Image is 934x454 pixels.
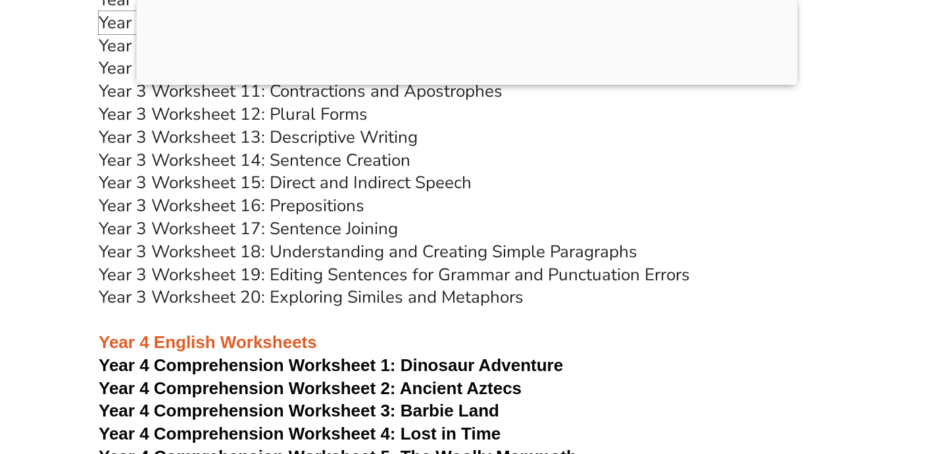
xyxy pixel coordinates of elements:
[99,240,637,263] a: Year 3 Worksheet 18: Understanding and Creating Simple Paragraphs
[99,401,499,420] a: Year 4 Comprehension Worksheet 3: Barbie Land
[99,57,505,80] a: Year 3 Worksheet 10: Using Capital Letters Correctly
[99,309,835,354] h3: Year 4 English Worksheets
[99,171,472,194] a: Year 3 Worksheet 15: Direct and Indirect Speech
[99,355,563,375] a: Year 4 Comprehension Worksheet 1: Dinosaur Adventure
[99,424,501,443] a: Year 4 Comprehension Worksheet 4: Lost in Time
[99,263,690,286] a: Year 3 Worksheet 19: Editing Sentences for Grammar and Punctuation Errors
[99,378,522,398] a: Year 4 Comprehension Worksheet 2: Ancient Aztecs
[99,126,418,149] a: Year 3 Worksheet 13: Descriptive Writing
[99,217,398,240] a: Year 3 Worksheet 17: Sentence Joining
[99,80,503,103] a: Year 3 Worksheet 11: Contractions and Apostrophes
[99,103,368,126] a: Year 3 Worksheet 12: Plural Forms
[99,194,364,217] a: Year 3 Worksheet 16: Prepositions
[401,355,563,375] span: Dinosaur Adventure
[708,305,934,454] iframe: Chat Widget
[99,34,403,57] a: Year 3 Worksheet 9: Punctuation Marks
[99,286,524,309] a: Year 3 Worksheet 20: Exploring Similes and Metaphors
[99,11,406,34] a: Year 3 Worksheet 8: Sentence Structure
[99,149,410,172] a: Year 3 Worksheet 14: Sentence Creation
[99,355,396,375] span: Year 4 Comprehension Worksheet 1:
